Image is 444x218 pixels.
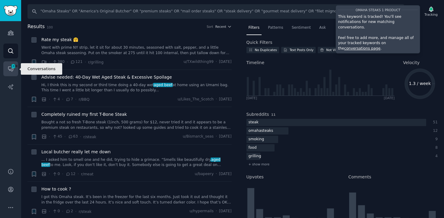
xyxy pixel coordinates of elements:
span: 0 [52,171,60,177]
span: Recent [215,24,226,29]
div: smoking [246,136,266,143]
span: [DATE] [219,134,231,139]
input: Search Keyword [27,4,404,19]
span: · [85,59,86,65]
span: u/hypermails [189,209,214,214]
span: u/Likes_The_Scotch [178,97,214,102]
span: 2 [66,209,73,214]
div: Text Posts Only [290,48,314,52]
span: · [78,171,79,177]
div: 51 [433,120,438,125]
span: · [62,208,63,215]
span: u/bapeery [195,171,214,177]
a: Hi, I think this is my second or third time doing a 40-day wetaged beefat home using an Umami bag... [41,83,232,93]
span: Results [27,23,45,31]
span: Ask [319,25,326,31]
span: · [62,171,63,177]
div: omahasteaks [246,127,275,135]
span: Timeline [246,60,265,66]
span: 0 [52,209,60,214]
h2: Comments [348,174,371,180]
button: Tracking [422,5,440,18]
a: conversations page [344,46,380,50]
div: steak [246,119,261,126]
span: How to cook ? [41,186,71,192]
span: + show more [249,162,270,166]
h2: Quick Filters [246,39,272,46]
span: 100 [47,25,53,29]
span: · [62,96,63,102]
a: ... I asked him to smell one and he did, trying to hide a grimace. “Smells like beautifully dryag... [41,157,232,168]
img: GummySearch logo [4,5,18,16]
span: r/grilling [88,60,104,64]
span: r/steak [83,135,96,139]
a: Bought a not so fresh T-Bone steak (1inch, 500 grams) for $12, never tried it and it appears to b... [41,120,232,130]
div: Sort [207,24,213,29]
span: 121 [70,59,82,65]
button: Recent [215,24,232,29]
span: 1338 [11,64,16,68]
span: r/meat [81,172,93,176]
span: · [75,96,76,102]
a: Went with prime NY strip, let it sit for about 30 minutes, seasoned with salt, pepper, and a litt... [41,45,232,56]
div: No Duplicates [255,48,277,52]
span: · [49,171,50,177]
div: 4 [433,154,438,159]
span: · [64,134,66,140]
span: [DATE] [219,171,231,177]
span: · [216,134,217,139]
a: Rate my steak 🤗 [41,37,78,43]
span: aged beef [153,83,173,87]
a: 1338 [3,61,18,76]
span: Filters [249,25,260,31]
a: Completely ruined my first T-Bone Steak [41,111,127,118]
div: [DATE] [246,96,257,100]
span: · [49,59,50,65]
span: · [67,59,68,65]
span: 7 [66,97,73,102]
span: 380 [52,59,65,65]
span: 12 [66,171,76,177]
span: [DATE] [219,59,231,65]
span: · [216,59,217,65]
a: Local butcher really let me down [41,149,111,155]
a: I got this Omaha steak. It’s been in the freezer for the last six months. Just took it out and th... [41,194,232,205]
text: 1.3 / week [409,81,431,86]
span: [DATE] [219,97,231,102]
span: Omaha Steaks 1 Product [356,8,400,11]
div: Tracking [424,12,438,17]
p: This keyword is tracked! You'll see notifications for new matching conversations. [338,14,418,30]
span: u/TXwildthing99 [184,59,214,65]
span: 11 [271,113,276,116]
span: · [216,97,217,102]
span: 4 [52,97,60,102]
span: 45 [52,134,62,139]
span: Sentiment [292,25,311,31]
span: Velocity [403,60,420,66]
span: 63 [68,134,78,139]
span: · [75,208,76,215]
h2: Subreddits [246,111,269,118]
span: · [49,134,50,140]
span: r/steak [79,210,92,214]
div: [DATE] [384,96,395,100]
span: Advise needed: 40-Day Wet Aged Steak & Excessive Spoilage [41,74,172,80]
p: Feel free to add more, and manage all of your tracked keywords on the . [338,35,418,51]
div: 9 [433,137,438,142]
div: 12 [433,128,438,134]
span: · [49,96,50,102]
span: · [216,171,217,177]
div: food [246,144,259,152]
span: · [49,208,50,215]
div: 8 [433,145,438,151]
span: [DATE] [219,209,231,214]
span: r/BBQ [79,97,89,102]
span: · [80,134,81,140]
h2: Upvotes [246,174,264,180]
div: Not Viewed Yet [326,48,350,52]
span: Patterns [268,25,283,31]
span: u/Bismarck_seas [183,134,214,139]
